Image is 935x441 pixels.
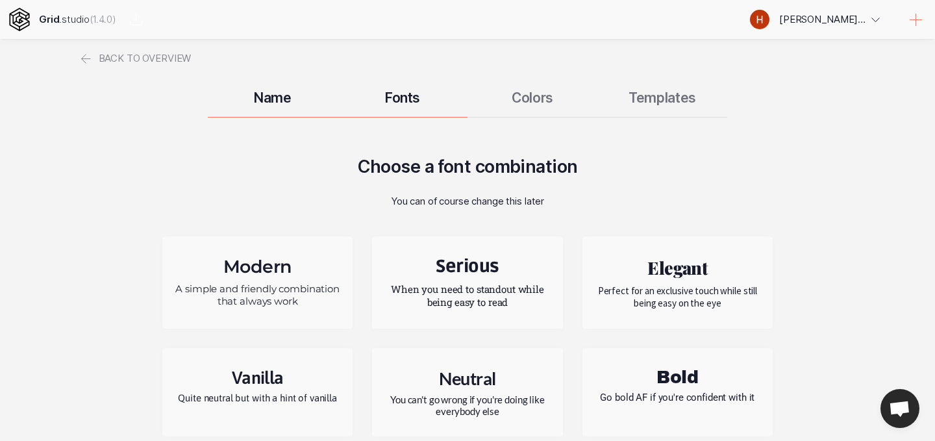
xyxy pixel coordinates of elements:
[78,39,191,78] a: Back to overview
[338,90,467,106] h3: Fonts
[172,283,343,307] p: A simple and friendly combination that always work
[208,90,338,106] h3: Name
[39,13,59,25] strong: Grid
[172,368,343,388] h2: Vanilla
[382,368,553,389] h2: Neutral
[592,368,763,387] h2: Bold
[99,39,192,78] span: Back to overview
[592,256,763,279] h2: Elegant
[90,13,116,25] span: Click to see changelog
[592,284,763,309] p: Perfect for an exclusive touch while still being easy on the eye
[391,195,544,207] p: You can of course change this later
[750,10,769,29] img: Profile picture
[880,389,919,428] div: Mở cuộc trò chuyện
[382,283,553,309] p: When you need to standout while being easy to read
[592,392,763,403] p: Go bold AF if you're confident with it
[382,256,553,277] h2: Serious
[172,256,343,277] h2: Modern
[358,156,578,177] h2: Choose a font combination
[382,394,553,417] p: You can't go wrong if you're doing like everybody else
[172,392,343,403] p: Quite neutral but with a hint of vanilla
